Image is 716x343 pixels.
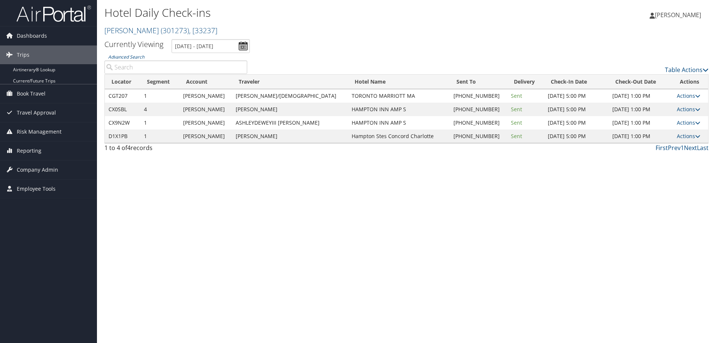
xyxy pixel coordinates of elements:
td: [PERSON_NAME] [179,89,232,103]
th: Delivery: activate to sort column ascending [507,75,544,89]
td: [DATE] 5:00 PM [544,130,609,143]
th: Account: activate to sort column ascending [179,75,232,89]
th: Locator: activate to sort column ascending [105,75,140,89]
td: 1 [140,116,179,130]
a: Table Actions [665,66,709,74]
span: Sent [511,132,522,140]
a: [PERSON_NAME] [104,25,217,35]
td: [DATE] 5:00 PM [544,89,609,103]
td: [PERSON_NAME] [232,130,348,143]
th: Check-Out Date: activate to sort column ascending [609,75,673,89]
td: [DATE] 1:00 PM [609,130,673,143]
span: Reporting [17,141,41,160]
a: Actions [677,106,700,113]
td: TORONTO MARRIOTT MA [348,89,450,103]
th: Segment: activate to sort column ascending [140,75,179,89]
td: 1 [140,130,179,143]
td: [PHONE_NUMBER] [450,103,508,116]
span: Sent [511,119,522,126]
td: Hampton Stes Concord Charlotte [348,130,450,143]
td: [PHONE_NUMBER] [450,130,508,143]
span: [PERSON_NAME] [655,11,701,19]
td: [PHONE_NUMBER] [450,116,508,130]
td: HAMPTON INN AMP S [348,103,450,116]
td: [PERSON_NAME] [179,116,232,130]
span: Risk Management [17,122,62,141]
a: First [656,144,668,152]
td: ASHLEYDEWEYIII [PERSON_NAME] [232,116,348,130]
td: [DATE] 1:00 PM [609,89,673,103]
td: D1X1PB [105,130,140,143]
input: [DATE] - [DATE] [172,39,250,53]
td: CX0SBL [105,103,140,116]
span: , [ 33237 ] [189,25,217,35]
img: airportal-logo.png [16,5,91,22]
td: [PERSON_NAME] [179,130,232,143]
span: 4 [127,144,131,152]
input: Advanced Search [104,60,247,74]
h1: Hotel Daily Check-ins [104,5,507,21]
th: Sent To: activate to sort column ascending [450,75,508,89]
span: ( 301273 ) [161,25,189,35]
th: Actions [673,75,709,89]
td: [DATE] 1:00 PM [609,103,673,116]
a: Prev [668,144,681,152]
td: [PERSON_NAME] [179,103,232,116]
a: Actions [677,92,700,99]
h3: Currently Viewing [104,39,163,49]
td: [DATE] 1:00 PM [609,116,673,130]
span: Trips [17,46,29,64]
td: 1 [140,89,179,103]
span: Company Admin [17,160,58,179]
th: Traveler: activate to sort column ascending [232,75,348,89]
a: Actions [677,119,700,126]
td: [DATE] 5:00 PM [544,116,609,130]
th: Hotel Name: activate to sort column ascending [348,75,450,89]
a: Actions [677,132,700,140]
a: Last [697,144,709,152]
a: [PERSON_NAME] [650,4,709,26]
a: Advanced Search [108,54,144,60]
a: Next [684,144,697,152]
td: CGT207 [105,89,140,103]
span: Sent [511,92,522,99]
span: Travel Approval [17,103,56,122]
span: Employee Tools [17,180,56,198]
td: [PERSON_NAME] [232,103,348,116]
th: Check-In Date: activate to sort column ascending [544,75,609,89]
span: Dashboards [17,26,47,45]
td: [PHONE_NUMBER] [450,89,508,103]
td: 4 [140,103,179,116]
td: HAMPTON INN AMP S [348,116,450,130]
div: 1 to 4 of records [104,143,247,156]
span: Sent [511,106,522,113]
span: Book Travel [17,84,45,103]
td: [PERSON_NAME]/[DEMOGRAPHIC_DATA] [232,89,348,103]
td: [DATE] 5:00 PM [544,103,609,116]
a: 1 [681,144,684,152]
td: CX9N2W [105,116,140,130]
